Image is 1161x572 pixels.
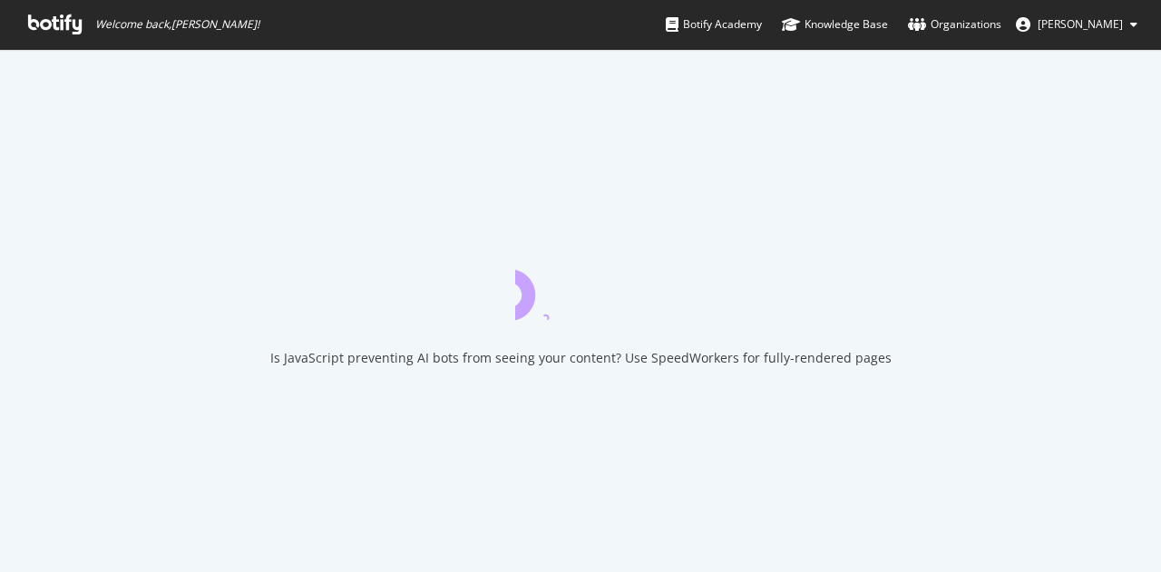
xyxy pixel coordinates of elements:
[782,15,888,34] div: Knowledge Base
[1038,16,1123,32] span: Bill Elward
[666,15,762,34] div: Botify Academy
[908,15,1001,34] div: Organizations
[1001,10,1152,39] button: [PERSON_NAME]
[515,255,646,320] div: animation
[270,349,892,367] div: Is JavaScript preventing AI bots from seeing your content? Use SpeedWorkers for fully-rendered pages
[95,17,259,32] span: Welcome back, [PERSON_NAME] !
